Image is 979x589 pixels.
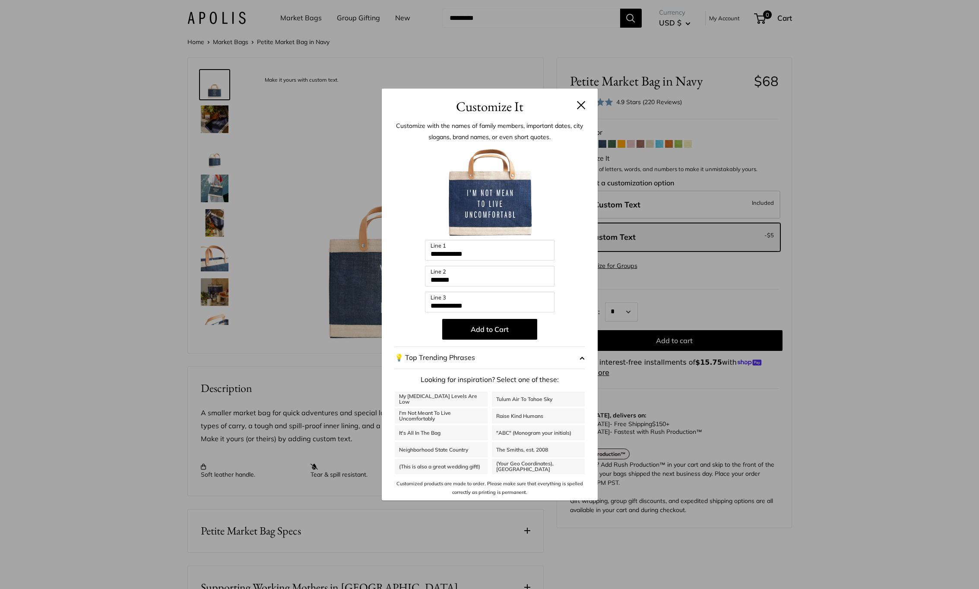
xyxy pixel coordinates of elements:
[442,145,537,240] img: customizer-prod
[492,408,585,423] a: Raise Kind Humans
[492,425,585,440] a: "ABC" (Monogram your initials)
[442,319,537,340] button: Add to Cart
[395,442,488,457] a: Neighborhood State Country
[395,347,585,369] button: 💡 Top Trending Phrases
[395,120,585,143] p: Customize with the names of family members, important dates, city slogans, brand names, or even s...
[395,96,585,117] h3: Customize It
[7,556,92,582] iframe: Sign Up via Text for Offers
[395,459,488,474] a: (This is also a great wedding gift!)
[395,479,585,497] p: Customized products are made to order. Please make sure that everything is spelled correctly as p...
[395,373,585,386] p: Looking for inspiration? Select one of these:
[395,408,488,423] a: I'm Not Meant To Live Uncomfortably
[492,392,585,407] a: Tulum Air To Tahoe Sky
[395,425,488,440] a: It's All In The Bag
[492,459,585,474] a: (Your Geo Coordinates), [GEOGRAPHIC_DATA]
[492,442,585,457] a: The Smiths, est. 2008
[395,392,488,407] a: My [MEDICAL_DATA] Levels Are Low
